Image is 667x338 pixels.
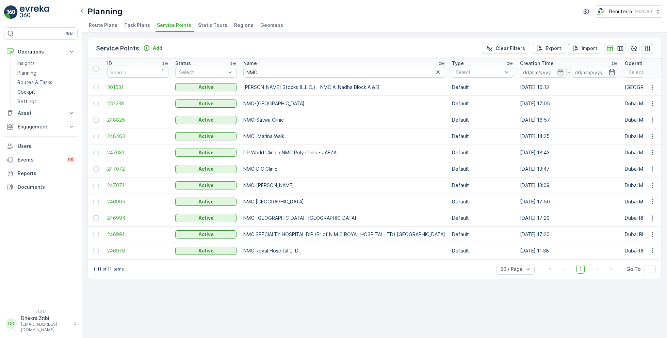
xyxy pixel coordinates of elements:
[198,231,214,238] p: Active
[517,194,621,210] td: [DATE] 17:50
[198,100,214,107] p: Active
[243,117,445,123] p: NMC-Satwa Clinic
[627,266,641,273] span: Go To
[198,182,214,189] p: Active
[596,5,662,18] button: Renuterra(+04:00)
[17,98,37,105] p: Settings
[175,99,237,108] button: Active
[198,149,214,156] p: Active
[452,198,513,205] p: Default
[18,110,64,117] p: Asset
[517,128,621,144] td: [DATE] 14:25
[93,232,99,237] div: Toggle Row Selected
[175,165,237,173] button: Active
[243,133,445,140] p: NMC -Marina Walk
[17,60,35,67] p: Insights
[517,177,621,194] td: [DATE] 13:09
[93,134,99,139] div: Toggle Row Selected
[546,45,561,52] p: Export
[625,60,651,67] p: Operations
[107,215,168,221] a: 246994
[4,139,78,153] a: Users
[243,149,445,156] p: DP World Clinic / NMC Poly Clinic - JAFZA
[576,265,585,274] span: 1
[175,83,237,91] button: Active
[107,149,168,156] a: 247081
[93,166,99,172] div: Toggle Row Selected
[452,166,513,172] p: Default
[517,161,621,177] td: [DATE] 13:47
[157,22,191,29] span: Service Points
[87,6,123,17] p: Planning
[452,215,513,221] p: Default
[93,150,99,155] div: Toggle Row Selected
[175,116,237,124] button: Active
[4,5,18,19] img: logo
[107,198,168,205] span: 246995
[18,143,75,150] p: Users
[517,79,621,95] td: [DATE] 16:13
[107,117,168,123] span: 248826
[635,9,652,14] p: ( +04:00 )
[15,59,78,68] a: Insights
[198,247,214,254] p: Active
[520,67,567,78] input: dd/mm/yyyy
[93,248,99,253] div: Toggle Row Selected
[68,157,74,163] p: 99
[93,84,99,90] div: Toggle Row Selected
[107,100,168,107] a: 252238
[532,43,565,54] button: Export
[4,153,78,167] a: Events99
[15,87,78,97] a: Cockpit
[482,43,529,54] button: Clear Filters
[243,67,445,78] input: Search
[175,181,237,189] button: Active
[17,89,35,95] p: Cockpit
[517,226,621,243] td: [DATE] 17:20
[107,231,168,238] a: 246991
[568,43,601,54] button: Import
[175,198,237,206] button: Active
[107,60,112,67] p: ID
[452,84,513,91] p: Default
[107,67,168,78] input: Search
[107,84,168,91] a: 301531
[18,184,75,190] p: Documents
[17,70,36,76] p: Planning
[452,149,513,156] p: Default
[93,199,99,204] div: Toggle Row Selected
[4,315,78,333] button: DDDhekra.Zribi[EMAIL_ADDRESS][DOMAIN_NAME]
[21,322,70,333] p: [EMAIL_ADDRESS][DOMAIN_NAME]
[568,68,570,76] p: -
[198,133,214,140] p: Active
[107,133,168,140] a: 248463
[452,60,464,67] p: Type
[20,5,49,19] img: logo_light-DOdMpM7g.png
[93,215,99,221] div: Toggle Row Selected
[452,117,513,123] p: Default
[18,170,75,177] p: Reports
[609,8,632,15] p: Renuterra
[495,45,525,52] p: Clear Filters
[452,100,513,107] p: Default
[15,97,78,106] a: Settings
[517,112,621,128] td: [DATE] 16:57
[452,133,513,140] p: Default
[4,106,78,120] button: Asset
[107,166,168,172] a: 247072
[517,95,621,112] td: [DATE] 17:05
[4,120,78,134] button: Engagement
[93,117,99,123] div: Toggle Row Selected
[124,22,150,29] span: Task Plans
[175,149,237,157] button: Active
[4,167,78,180] a: Reports
[93,183,99,188] div: Toggle Row Selected
[243,182,445,189] p: NMC-[PERSON_NAME]
[198,117,214,123] p: Active
[96,44,139,53] p: Service Points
